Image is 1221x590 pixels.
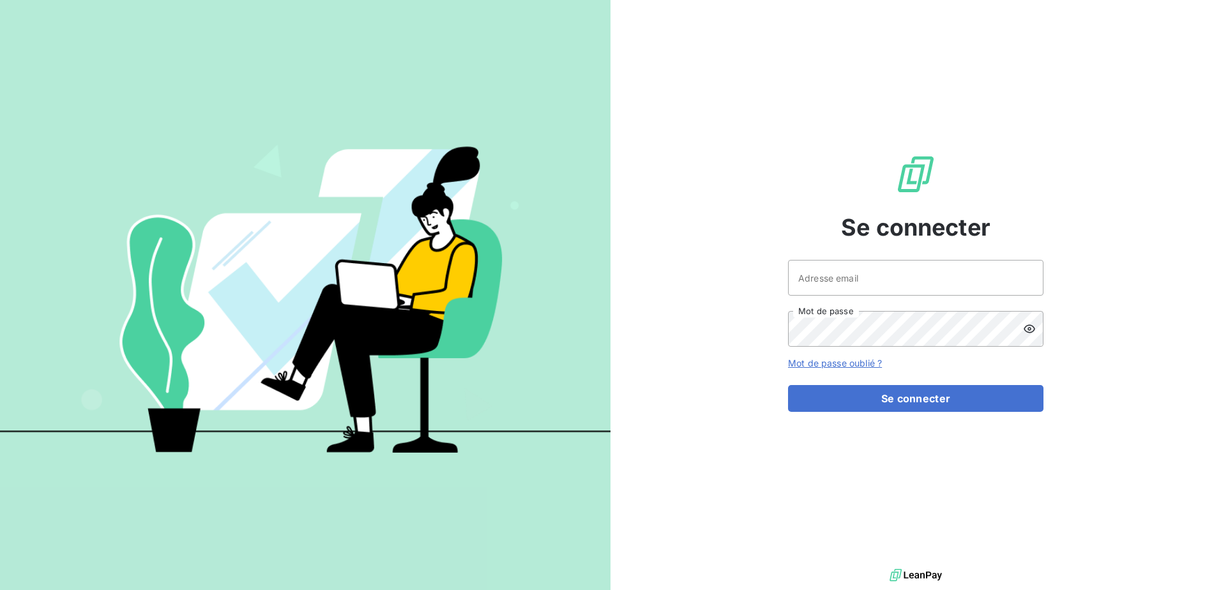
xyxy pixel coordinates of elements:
[895,154,936,195] img: Logo LeanPay
[890,566,942,585] img: logo
[788,260,1043,296] input: placeholder
[788,358,882,368] a: Mot de passe oublié ?
[841,210,990,245] span: Se connecter
[788,385,1043,412] button: Se connecter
